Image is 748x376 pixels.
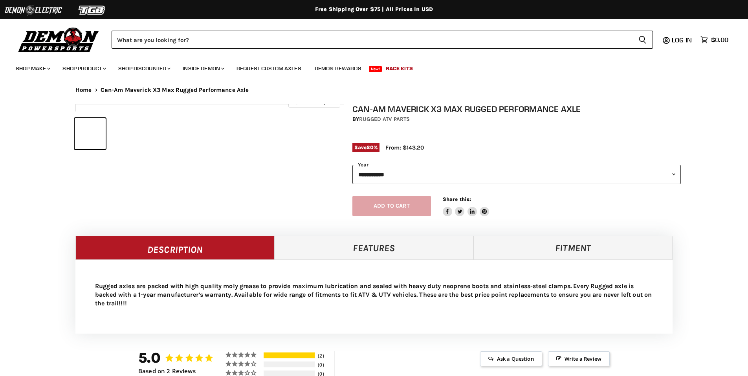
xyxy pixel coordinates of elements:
[112,60,175,77] a: Shop Discounted
[367,144,373,150] span: 20
[75,236,275,259] a: Description
[352,115,681,124] div: by
[275,236,474,259] a: Features
[10,60,55,77] a: Shop Make
[75,118,106,149] button: IMAGE thumbnail
[359,116,410,122] a: Rugged ATV Parts
[473,236,673,259] a: Fitment
[177,60,229,77] a: Inside Demon
[352,165,681,184] select: year
[697,34,732,46] a: $0.00
[443,196,471,202] span: Share this:
[480,351,542,366] span: Ask a Question
[385,144,424,151] span: From: $143.20
[225,351,262,358] div: 5 ★
[369,66,382,72] span: New!
[264,352,315,358] div: 5-Star Ratings
[548,351,610,366] span: Write a Review
[672,36,692,44] span: Log in
[443,196,489,217] aside: Share this:
[711,36,728,44] span: $0.00
[101,87,249,93] span: Can-Am Maverick X3 Max Rugged Performance Axle
[63,3,122,18] img: TGB Logo 2
[10,57,726,77] ul: Main menu
[316,352,332,359] div: 2
[138,368,196,374] span: Based on 2 Reviews
[292,99,336,105] span: Click to expand
[231,60,307,77] a: Request Custom Axles
[138,349,161,366] strong: 5.0
[16,26,102,53] img: Demon Powersports
[60,6,688,13] div: Free Shipping Over $75 | All Prices In USD
[112,31,632,49] input: Search
[112,31,653,49] form: Product
[309,60,367,77] a: Demon Rewards
[352,104,681,114] h1: Can-Am Maverick X3 Max Rugged Performance Axle
[380,60,419,77] a: Race Kits
[57,60,111,77] a: Shop Product
[75,87,92,93] a: Home
[4,3,63,18] img: Demon Electric Logo 2
[632,31,653,49] button: Search
[264,352,315,358] div: 100%
[668,37,697,44] a: Log in
[95,282,653,308] p: Rugged axles are packed with high quality moly grease to provide maximum lubrication and sealed w...
[60,87,688,93] nav: Breadcrumbs
[352,143,379,152] span: Save %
